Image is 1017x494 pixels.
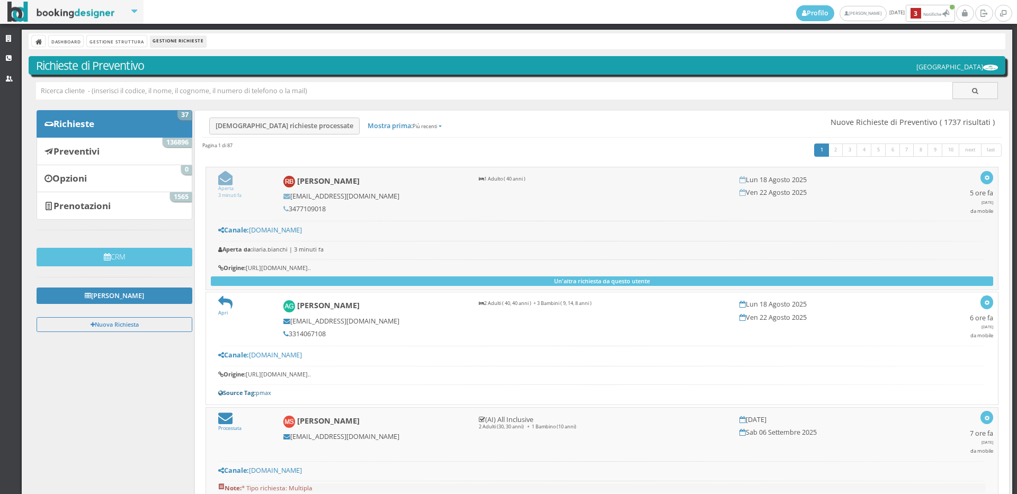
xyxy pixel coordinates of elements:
a: 2 [828,143,844,157]
a: 9 [927,143,943,157]
li: Gestione Richieste [150,35,206,47]
a: [DEMOGRAPHIC_DATA] richieste processate [209,118,360,134]
a: 6 [885,143,900,157]
span: Nuove Richieste di Preventivo ( 1737 risultati ) [831,118,995,127]
a: Aperta3 minuti fa [218,178,242,199]
button: Nuova Richiesta [37,317,192,331]
h5: 7 ore fa [970,429,993,454]
a: Apri [218,302,233,316]
a: Preventivi 136896 [37,137,192,165]
a: Prenotazioni 1565 [37,192,192,219]
a: Richieste 37 [37,110,192,138]
small: Più recenti [413,123,437,130]
h6: [URL][DOMAIN_NAME].. [218,371,986,378]
h5: (AI) All Inclusive [479,416,725,424]
pre: * Tipo richiesta: Multipla [218,483,986,492]
b: Origine: [218,264,246,272]
b: Preventivi [53,145,100,157]
input: Ricerca cliente - (inserisci il codice, il nome, il cognome, il numero di telefono o la mail) [36,82,953,100]
h5: [DOMAIN_NAME] [218,351,986,359]
span: [DATE] [982,200,993,205]
h5: [EMAIL_ADDRESS][DOMAIN_NAME] [283,192,465,200]
h6: pmax [218,390,986,397]
h5: Ven 22 Agosto 2025 [739,188,921,196]
a: 4 [857,143,872,157]
span: 0 [181,165,192,175]
b: Origine: [218,370,246,378]
img: Roberto Bignardi [283,176,296,188]
a: Opzioni 0 [37,165,192,192]
button: 3Notifiche [906,5,955,22]
a: Mostra prima: [362,118,448,134]
a: [PERSON_NAME] [37,288,192,303]
h5: [DATE] [739,416,921,424]
h5: 3477109018 [283,205,465,213]
a: Gestione Struttura [87,35,146,47]
a: next [959,143,982,157]
a: 7 [899,143,915,157]
b: [PERSON_NAME] [297,416,360,426]
a: Dashboard [49,35,83,47]
b: Canale: [218,466,249,475]
img: Massimo Scotti [283,416,296,428]
img: BookingDesigner.com [7,2,115,22]
span: 136896 [163,138,192,147]
h5: Lun 18 Agosto 2025 [739,300,921,308]
h5: [EMAIL_ADDRESS][DOMAIN_NAME] [283,317,465,325]
button: CRM [37,248,192,266]
span: [DATE] [982,439,993,445]
h5: [EMAIL_ADDRESS][DOMAIN_NAME] [283,433,465,441]
span: [DATE] [796,5,956,22]
b: 3 [911,8,921,19]
h5: 3314067108 [283,330,465,338]
small: da mobile [970,447,993,454]
h5: 6 ore fa [970,314,993,339]
span: [DATE] [982,324,993,329]
h5: 5 ore fa [970,189,993,214]
h5: Sab 06 Settembre 2025 [739,428,921,436]
img: Alan Gallardo [283,300,296,312]
small: da mobile [970,332,993,339]
b: Prenotazioni [53,200,111,212]
b: Canale: [218,226,249,235]
h5: [DOMAIN_NAME] [218,466,986,474]
span: 37 [177,111,192,120]
button: Un'altra richiesta da questo utente [211,276,993,286]
b: [PERSON_NAME] [297,301,360,311]
a: 5 [871,143,886,157]
img: ea773b7e7d3611ed9c9d0608f5526cb6.png [983,65,998,70]
a: [PERSON_NAME] [840,6,887,21]
b: Richieste [53,118,94,130]
h5: [GEOGRAPHIC_DATA] [916,63,998,71]
small: da mobile [970,208,993,214]
p: 2 Adulti ( 40, 40 anni ) + 3 Bambini ( 9, 14, 8 anni ) [479,300,725,307]
b: Source Tag: [218,389,256,397]
h6: ilaria.bianchi | 3 minuti fa [218,246,986,253]
h3: Richieste di Preventivo [36,59,998,73]
b: [PERSON_NAME] [297,176,360,186]
b: Opzioni [52,172,87,184]
span: 1565 [170,192,192,202]
b: Aperta da: [218,245,253,253]
a: last [981,143,1002,157]
a: Processata [218,418,242,432]
b: Note: [218,483,242,492]
a: 10 [942,143,960,157]
a: Profilo [796,5,834,21]
a: 3 [842,143,858,157]
h5: Ven 22 Agosto 2025 [739,313,921,321]
a: 8 [913,143,929,157]
a: 1 [814,143,829,157]
p: 2 Adulti (30, 30 anni) + 1 Bambino (10 anni) [479,424,725,430]
h45: Pagina 1 di 87 [202,142,233,149]
h6: [URL][DOMAIN_NAME].. [218,265,986,272]
b: Canale: [218,351,249,360]
h5: Lun 18 Agosto 2025 [739,176,921,184]
p: 1 Adulto ( 40 anni ) [479,176,725,183]
h5: [DOMAIN_NAME] [218,226,986,234]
